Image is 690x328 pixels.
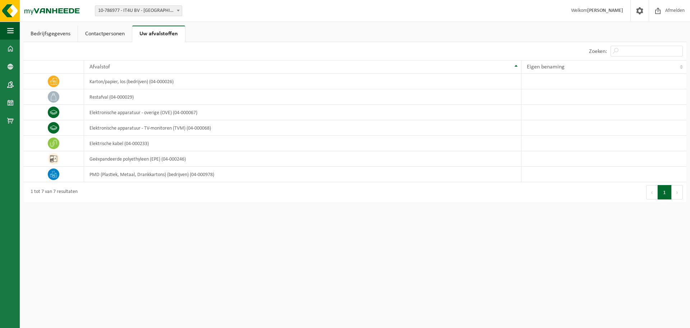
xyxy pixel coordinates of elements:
a: Uw afvalstoffen [132,26,185,42]
span: 10-786977 - IT4U BV - RUMBEKE [95,6,182,16]
td: restafval (04-000029) [84,89,521,105]
span: 10-786977 - IT4U BV - RUMBEKE [95,5,182,16]
a: Bedrijfsgegevens [23,26,78,42]
button: 1 [658,185,672,199]
td: PMD (Plastiek, Metaal, Drankkartons) (bedrijven) (04-000978) [84,167,521,182]
a: Contactpersonen [78,26,132,42]
button: Previous [646,185,658,199]
span: Afvalstof [89,64,110,70]
td: elektronische apparatuur - TV-monitoren (TVM) (04-000068) [84,120,521,136]
td: karton/papier, los (bedrijven) (04-000026) [84,74,521,89]
button: Next [672,185,683,199]
span: Eigen benaming [527,64,565,70]
label: Zoeken: [589,49,607,54]
td: geëxpandeerde polyethyleen (EPE) (04-000246) [84,151,521,167]
td: elektrische kabel (04-000233) [84,136,521,151]
strong: [PERSON_NAME] [587,8,623,13]
td: elektronische apparatuur - overige (OVE) (04-000067) [84,105,521,120]
div: 1 tot 7 van 7 resultaten [27,186,78,199]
